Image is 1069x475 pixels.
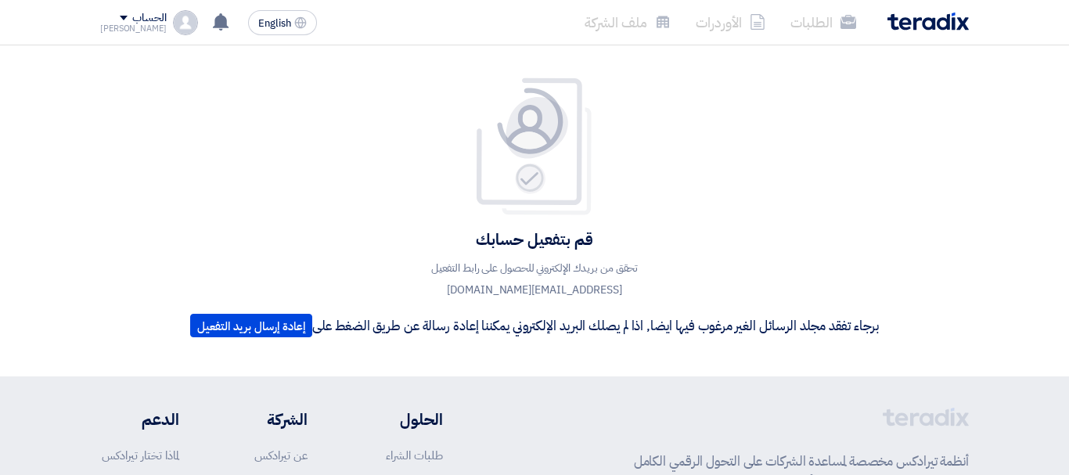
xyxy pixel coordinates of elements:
a: لماذا تختار تيرادكس [102,447,179,464]
a: طلبات الشراء [386,447,443,464]
a: عن تيرادكس [254,447,308,464]
span: English [258,18,291,29]
img: Your account is pending for verification [472,77,597,217]
button: English [248,10,317,35]
div: الحساب [132,12,166,25]
img: profile_test.png [173,10,198,35]
div: [PERSON_NAME] [100,24,167,33]
p: برجاء تفقد مجلد الرسائل الغير مرغوب فيها ايضا, اذا لم يصلك البريد الإلكتروني يمكننا إعادة رسالة ع... [190,314,878,337]
li: الشركة [226,408,308,431]
img: Teradix logo [887,13,969,31]
button: إعادة إرسال بريد التفعيل [190,314,312,337]
h4: قم بتفعيل حسابك [190,229,878,250]
p: تحقق من بريدك الإلكتروني للحصول على رابط التفعيل [EMAIL_ADDRESS][DOMAIN_NAME] [394,257,675,301]
li: الدعم [100,408,179,431]
li: الحلول [355,408,443,431]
